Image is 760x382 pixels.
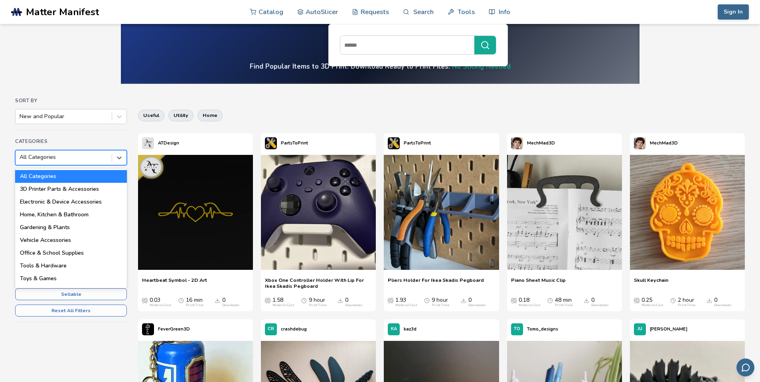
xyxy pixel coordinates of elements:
[345,297,363,307] div: 0
[404,325,417,333] p: kaz3d
[15,196,127,208] div: Electronic & Device Accessories
[404,139,431,147] p: PartsToPrint
[642,297,663,307] div: 0.25
[519,297,540,307] div: 0.18
[714,303,732,307] div: Downloads
[142,323,154,335] img: FeverGreen3D's profile
[424,297,430,303] span: Average Print Time
[468,297,486,307] div: 0
[186,297,203,307] div: 16 min
[678,303,695,307] div: Print Time
[511,277,566,289] a: Piano Sheet Music Clip
[281,325,307,333] p: crashdebug
[15,259,127,272] div: Tools & Hardware
[272,297,294,307] div: 1.58
[261,133,312,153] a: PartsToPrint's profilePartsToPrint
[388,277,484,289] a: Pliers Holder For Ikea Skadis Pegboard
[168,110,193,121] button: utility
[265,137,277,149] img: PartsToPrint's profile
[388,297,393,303] span: Average Cost
[391,327,397,332] span: KA
[309,297,326,307] div: 9 hour
[250,62,511,71] h4: Find Popular Items to 3D Print. Download Ready to Print Files.
[634,297,640,303] span: Average Cost
[461,297,466,303] span: Downloads
[707,297,712,303] span: Downloads
[265,277,372,289] a: Xbox One Controller Holder With Lip For Ikea Skadis Pegboard
[591,303,609,307] div: Downloads
[718,4,749,20] button: Sign In
[345,303,363,307] div: Downloads
[20,113,21,120] input: New and Popular
[384,133,435,153] a: PartsToPrint's profilePartsToPrint
[138,110,164,121] button: useful
[150,303,171,307] div: Material Cost
[142,297,148,303] span: Average Cost
[15,285,127,298] div: Sports & Outdoors
[15,247,127,259] div: Office & School Supplies
[142,137,154,149] img: ATDesign's profile
[268,327,274,332] span: CR
[186,303,203,307] div: Print Time
[142,277,207,289] a: Heartbeat Symbol - 2D Art
[634,137,646,149] img: MechMad3D's profile
[15,170,127,183] div: All Categories
[281,139,308,147] p: PartsToPrint
[15,272,127,285] div: Toys & Games
[395,303,417,307] div: Material Cost
[642,303,663,307] div: Material Cost
[15,234,127,247] div: Vehicle Accessories
[527,139,555,147] p: MechMad3D
[714,297,732,307] div: 0
[158,139,179,147] p: ATDesign
[634,277,668,289] a: Skull Keychain
[15,305,127,317] button: Reset All Filters
[272,303,294,307] div: Material Cost
[638,327,642,332] span: JU
[15,183,127,196] div: 3D Printer Parts & Accessories
[650,139,678,147] p: MechMad3D
[507,133,559,153] a: MechMad3D's profileMechMad3D
[432,303,449,307] div: Print Time
[215,297,220,303] span: Downloads
[678,297,695,307] div: 2 hour
[547,297,553,303] span: Average Print Time
[301,297,307,303] span: Average Print Time
[138,133,183,153] a: ATDesign's profileATDesign
[15,221,127,234] div: Gardening & Plants
[511,297,517,303] span: Average Cost
[514,327,520,332] span: TO
[197,110,223,121] button: home
[511,137,523,149] img: MechMad3D's profile
[736,358,754,376] button: Send feedback via email
[138,319,194,339] a: FeverGreen3D's profileFeverGreen3D
[555,303,572,307] div: Print Time
[222,297,240,307] div: 0
[15,139,127,144] h4: Categories
[395,297,417,307] div: 1.93
[468,303,486,307] div: Downloads
[555,297,572,307] div: 48 min
[630,133,682,153] a: MechMad3D's profileMechMad3D
[519,303,540,307] div: Material Cost
[432,297,449,307] div: 9 hour
[150,297,171,307] div: 0.03
[584,297,589,303] span: Downloads
[158,325,190,333] p: FeverGreen3D
[26,6,99,18] span: Matter Manifest
[265,297,270,303] span: Average Cost
[178,297,184,303] span: Average Print Time
[591,297,609,307] div: 0
[20,154,21,160] input: All CategoriesAll Categories3D Printer Parts & AccessoriesElectronic & Device AccessoriesHome, Ki...
[452,62,511,71] a: No Slicing Needed
[222,303,240,307] div: Downloads
[15,98,127,103] h4: Sort By
[388,137,400,149] img: PartsToPrint's profile
[309,303,326,307] div: Print Time
[650,325,687,333] p: [PERSON_NAME]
